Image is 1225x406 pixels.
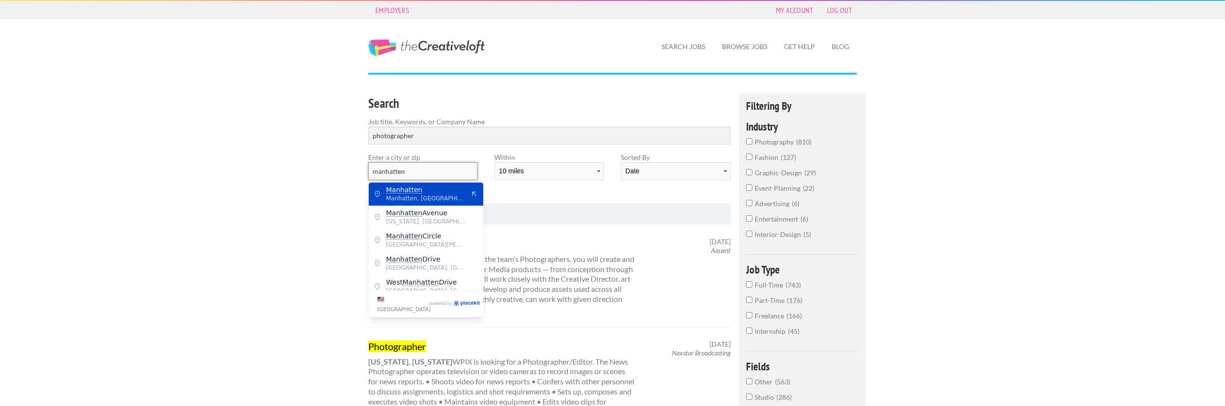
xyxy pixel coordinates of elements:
input: Internship45 [746,327,752,334]
span: [US_STATE], [GEOGRAPHIC_DATA] [386,217,465,226]
span: interior-design [755,230,803,238]
span: 29 [804,169,816,177]
span: Other [755,378,775,386]
span: 286 [776,393,792,401]
span: [GEOGRAPHIC_DATA] [377,306,430,312]
span: Studio [755,393,776,401]
span: Drive [386,255,465,263]
mark: Manhatten [386,232,422,240]
span: Manhatten, [GEOGRAPHIC_DATA] [386,194,465,203]
a: Employers [371,3,414,17]
h4: Fields [746,361,858,372]
mark: Manhatten [386,186,422,194]
span: 127 [781,153,796,161]
span: event-planning [755,184,803,192]
label: Change country [377,294,428,314]
a: Photographer [368,237,636,250]
span: 743 [786,281,801,289]
span: Freelance [755,312,787,320]
span: West Drive [386,278,465,287]
span: entertainment [755,215,800,223]
span: Avenue [386,209,465,217]
label: Enter a city or zip [368,152,477,162]
select: Sort results by [621,162,730,180]
span: graphic-design [755,169,804,177]
span: 166 [787,312,802,320]
mark: Photographer [368,341,426,352]
span: 45 [788,327,799,335]
em: Nexstar Broadcasting [672,349,731,357]
input: Other563 [746,378,752,384]
input: Search [368,127,731,144]
input: fashion127 [746,154,752,160]
h3: Search [368,94,731,113]
input: interior-design5 [746,231,752,237]
input: Freelance166 [746,312,752,318]
h4: Job Type [746,264,858,275]
span: [GEOGRAPHIC_DATA], [GEOGRAPHIC_DATA] [386,263,465,272]
span: 6 [792,199,799,208]
span: 176 [787,296,802,304]
span: Full-Time [755,281,786,289]
span: Part-Time [755,296,787,304]
label: Sorted By [621,152,730,162]
span: 5 [803,230,811,238]
div: As one of the team’s Photographers, you will create and produce compelling visual assets for Medi... [360,237,645,314]
span: [GEOGRAPHIC_DATA][PERSON_NAME][GEOGRAPHIC_DATA] [386,240,465,249]
input: Part-Time176 [746,297,752,303]
strong: [US_STATE], [US_STATE] [368,357,452,366]
div: Address suggestions [369,183,483,290]
span: Circle [386,232,465,240]
span: advertising [755,199,792,208]
span: [GEOGRAPHIC_DATA], [GEOGRAPHIC_DATA] [386,287,465,295]
span: 6 [800,215,808,223]
button: Apply suggestion [470,190,478,198]
span: fashion [755,153,781,161]
span: photography [755,138,796,146]
input: event-planning22 [746,184,752,191]
span: [DATE] [709,340,731,349]
mark: Manhatten [386,209,422,217]
mark: Manhatten [402,278,438,286]
span: [DATE] [709,237,731,246]
span: Powered by [429,300,452,308]
mark: Manhatten [386,255,422,263]
a: My Account [771,3,818,17]
input: Full-Time743 [746,281,752,288]
a: Photographer [368,340,636,353]
h4: Industry [746,121,858,132]
a: Log Out [822,3,857,17]
span: 810 [796,138,812,146]
input: advertising6 [746,200,752,206]
span: 22 [803,184,814,192]
a: PlaceKit.io [453,300,480,308]
a: Get Help [776,36,823,58]
label: Within [494,152,604,162]
input: photography810 [746,138,752,144]
input: entertainment6 [746,215,752,222]
input: Studio286 [746,393,752,400]
span: 563 [775,378,790,386]
a: Blog [824,36,857,58]
h4: Filtering By [746,100,858,111]
a: Browse Jobs [714,36,775,58]
a: The Creative Loft [368,39,485,57]
em: Aquent [711,246,731,254]
span: Internship [755,327,788,335]
label: Job title, Keywords, or Company Name [368,117,731,127]
input: graphic-design29 [746,169,752,175]
a: Search Jobs [654,36,713,58]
